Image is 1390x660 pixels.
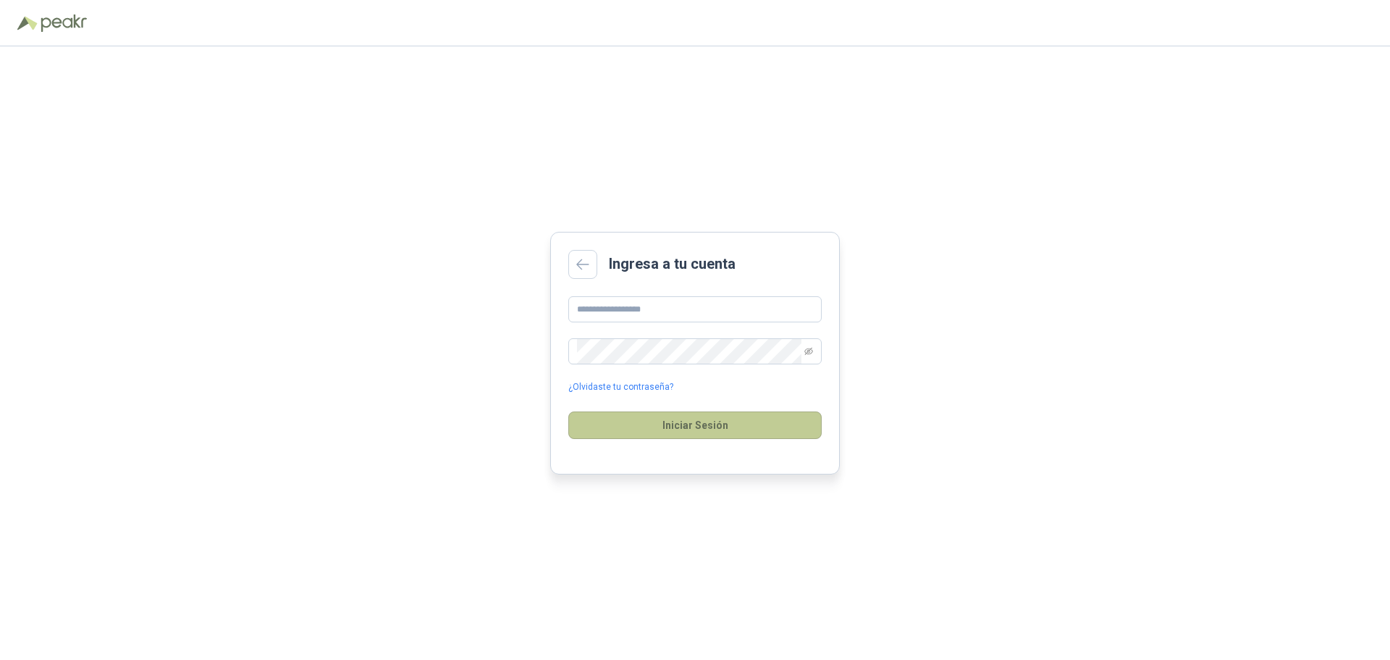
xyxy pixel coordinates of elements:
[804,347,813,356] span: eye-invisible
[609,253,736,275] h2: Ingresa a tu cuenta
[568,412,822,439] button: Iniciar Sesión
[17,16,38,30] img: Logo
[41,14,87,32] img: Peakr
[568,380,673,394] a: ¿Olvidaste tu contraseña?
